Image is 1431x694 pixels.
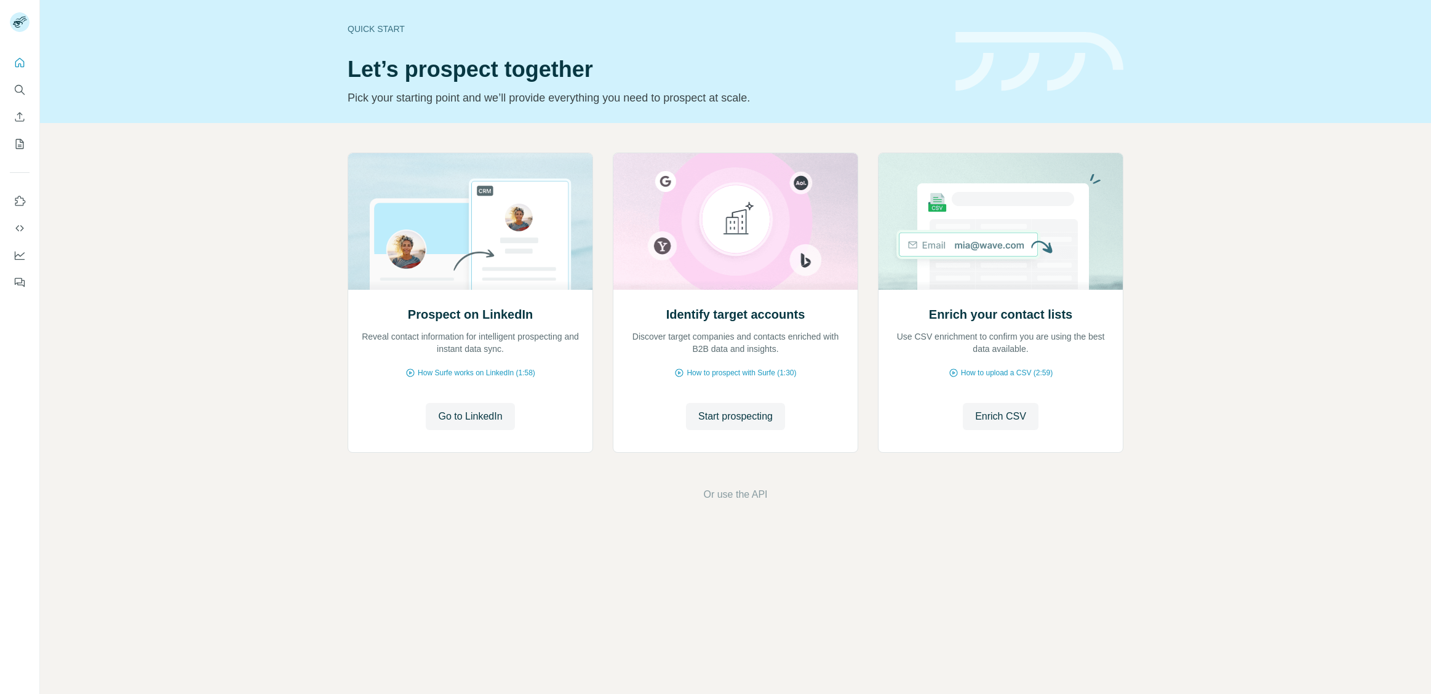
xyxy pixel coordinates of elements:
[687,367,796,378] span: How to prospect with Surfe (1:30)
[626,330,845,355] p: Discover target companies and contacts enriched with B2B data and insights.
[10,244,30,266] button: Dashboard
[963,403,1038,430] button: Enrich CSV
[348,57,941,82] h1: Let’s prospect together
[878,153,1123,290] img: Enrich your contact lists
[10,271,30,293] button: Feedback
[955,32,1123,92] img: banner
[10,190,30,212] button: Use Surfe on LinkedIn
[686,403,785,430] button: Start prospecting
[348,153,593,290] img: Prospect on LinkedIn
[891,330,1110,355] p: Use CSV enrichment to confirm you are using the best data available.
[10,106,30,128] button: Enrich CSV
[348,23,941,35] div: Quick start
[10,217,30,239] button: Use Surfe API
[348,89,941,106] p: Pick your starting point and we’ll provide everything you need to prospect at scale.
[929,306,1072,323] h2: Enrich your contact lists
[961,367,1053,378] span: How to upload a CSV (2:59)
[361,330,580,355] p: Reveal contact information for intelligent prospecting and instant data sync.
[418,367,535,378] span: How Surfe works on LinkedIn (1:58)
[408,306,533,323] h2: Prospect on LinkedIn
[10,52,30,74] button: Quick start
[698,409,773,424] span: Start prospecting
[438,409,502,424] span: Go to LinkedIn
[975,409,1026,424] span: Enrich CSV
[613,153,858,290] img: Identify target accounts
[10,79,30,101] button: Search
[10,133,30,155] button: My lists
[666,306,805,323] h2: Identify target accounts
[703,487,767,502] button: Or use the API
[426,403,514,430] button: Go to LinkedIn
